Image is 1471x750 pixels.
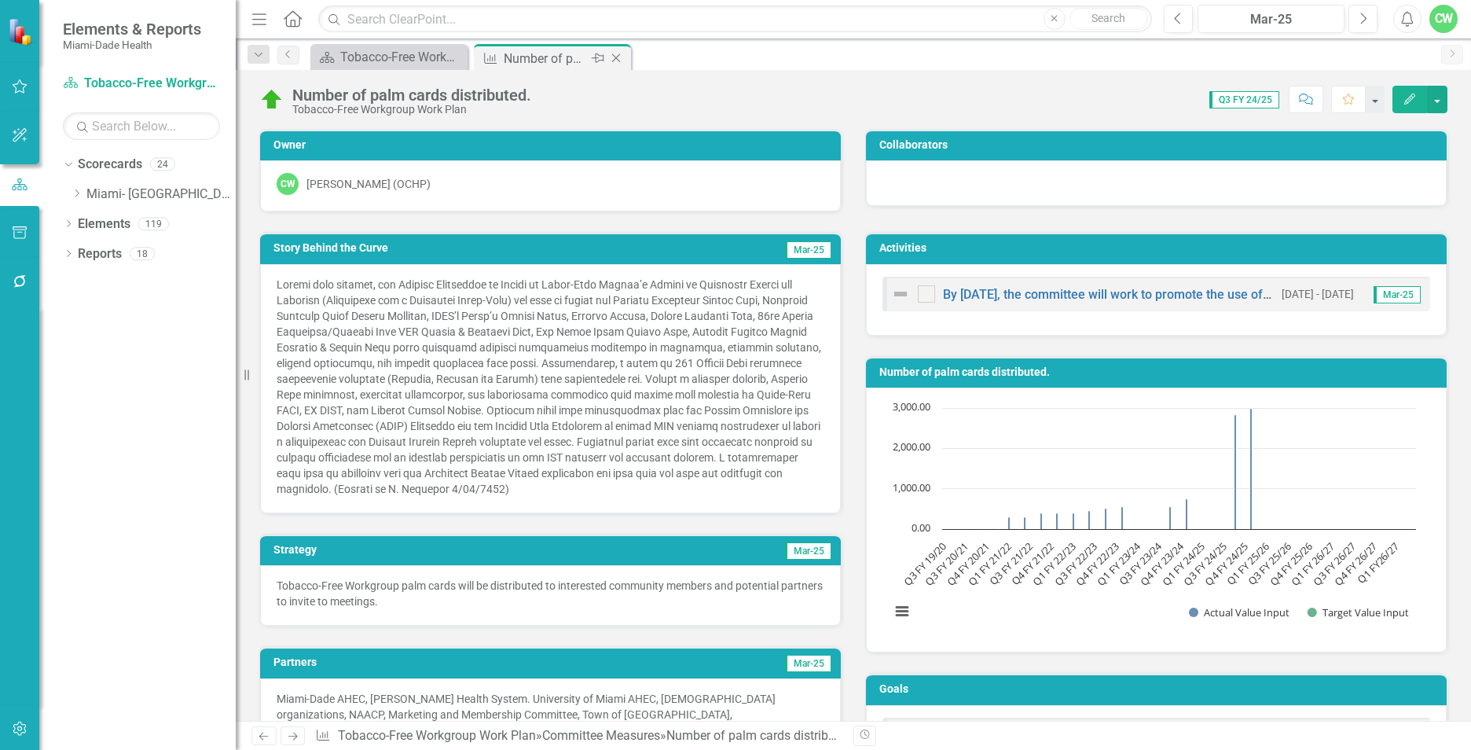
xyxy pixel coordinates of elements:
[1310,539,1359,588] text: Q3 FY 26/27
[901,539,949,588] text: Q3 FY 19/20
[130,247,155,260] div: 18
[1088,511,1091,530] path: Q2 FY 22/23, 456. Actual Value Input.
[1288,539,1337,588] text: Q1 FY 26/27
[78,156,142,174] a: Scorecards
[1203,10,1339,29] div: Mar-25
[1198,5,1344,33] button: Mar-25
[1282,287,1354,302] small: [DATE] - [DATE]
[1116,539,1165,589] text: Q3 FY 23/24
[1236,529,1238,530] path: Q3 FY 24/25, 1. Target Value Input.
[912,520,930,535] text: 0.00
[1429,5,1458,33] button: CW
[340,47,464,67] div: Tobacco-Free Workgroup Work Plan
[1121,507,1124,530] path: Q4 FY 22/23, 550. Actual Value Input.
[879,683,1439,695] h3: Goals
[150,158,175,171] div: 24
[1008,539,1057,588] text: Q4 FY 21/22
[666,728,856,743] div: Number of palm cards distributed.
[965,539,1014,588] text: Q1 FY 21/22
[978,529,980,530] path: Q3 FY 20/21, 1. Target Value Input.
[962,529,964,530] path: Q2 FY 20/21, 1. Target Value Input.
[315,727,842,745] div: » »
[504,49,588,68] div: Number of palm cards distributed.
[1137,539,1187,589] text: Q4 FY 23/24
[922,539,970,588] text: Q3 FY 20/21
[138,217,169,230] div: 119
[891,285,910,303] img: Not Defined
[891,601,913,623] button: View chart menu, Chart
[306,176,431,192] div: [PERSON_NAME] (OCHP)
[1187,529,1190,530] path: Q4 FY 23/24, 1. Target Value Input.
[1209,91,1279,108] span: Q3 FY 24/25
[893,399,930,414] text: 3,000.00
[879,242,1439,254] h3: Activities
[78,245,122,263] a: Reports
[1267,539,1315,588] text: Q4 FY 25/26
[1202,539,1251,588] text: Q4 FY 24/25
[1245,539,1293,588] text: Q3 FY 25/26
[292,104,531,116] div: Tobacco-Free Workgroup Work Plan
[879,139,1439,151] h3: Collaborators
[1095,539,1144,589] text: Q1 FY 23/24
[277,691,824,738] p: Miami-Dade AHEC, [PERSON_NAME] Health System. University of Miami AHEC, [DEMOGRAPHIC_DATA] organi...
[314,47,464,67] a: Tobacco-Free Workgroup Work Plan
[63,20,201,39] span: Elements & Reports
[1169,507,1172,530] path: Q3 FY 23/24, 550. Actual Value Input.
[992,529,994,530] path: Q4 FY 20/21, 1. Actual Value Input.
[63,75,220,93] a: Tobacco-Free Workgroup Work Plan
[1010,529,1012,530] path: Q1 FY 21/22, 1. Target Value Input.
[277,578,824,609] p: Tobacco-Free Workgroup palm cards will be distributed to interested community members and potenti...
[879,366,1439,378] h3: Number of palm cards distributed.
[1029,539,1078,588] text: Q1 FY 22/23
[1234,415,1237,530] path: Q3 FY 24/25, 2,838. Actual Value Input.
[986,539,1035,588] text: Q3 FY 21/22
[784,655,831,672] span: Mar-25
[273,139,833,151] h3: Owner
[882,400,1430,636] div: Chart. Highcharts interactive chart.
[1180,539,1229,588] text: Q3 FY 24/25
[542,728,660,743] a: Committee Measures
[1250,409,1253,530] path: Q4 FY 24/25, 2,989. Actual Value Input.
[944,539,992,588] text: Q4 FY 20/21
[784,542,831,560] span: Mar-25
[1189,605,1289,619] button: Show Actual Value Input
[1024,517,1026,530] path: Q2 FY 21/22, 308. Actual Value Input.
[78,215,130,233] a: Elements
[1331,539,1380,588] text: Q4 FY 26/27
[956,529,959,530] path: Q1 FY 20/21, 1. Target Value Input.
[882,400,1424,636] svg: Interactive chart
[893,480,930,494] text: 1,000.00
[1058,529,1061,530] path: Q4 FY 21/22, 1. Target Value Input.
[273,656,537,668] h3: Partners
[1040,513,1043,530] path: Q3 FY 21/22, 393. Actual Value Input.
[273,544,537,556] h3: Strategy
[994,529,996,530] path: Q4 FY 20/21, 1. Target Value Input.
[273,242,666,254] h3: Story Behind the Curve
[951,529,953,530] path: Q4 FY 19/20, 1. Target Value Input.
[1374,286,1421,303] span: Mar-25
[1308,605,1409,619] button: Show Target Value Input
[1159,539,1208,588] text: Q1 FY 24/25
[1075,529,1077,530] path: Q1 FY 22/23, 1. Target Value Input.
[784,241,831,259] span: Mar-25
[1186,499,1188,530] path: Q4 FY 23/24, 749. Actual Value Input.
[1056,513,1058,530] path: Q4 FY 21/22, 393. Actual Value Input.
[318,6,1152,33] input: Search ClearPoint...
[1155,529,1157,530] path: Q2 FY 23/24, 1. Target Value Input.
[1073,539,1121,588] text: Q4 FY 22/23
[1172,529,1174,530] path: Q3 FY 23/24, 1. Target Value Input.
[1223,539,1272,588] text: Q1 FY 25/26
[1073,513,1075,530] path: Q1 FY 22/23, 393. Actual Value Input.
[1069,8,1148,30] button: Search
[8,18,35,46] img: ClearPoint Strategy
[1139,529,1142,530] path: Q1 FY 23/24, 1. Target Value Input.
[1042,529,1044,530] path: Q3 FY 21/22, 1. Target Value Input.
[1105,509,1107,530] path: Q3 FY 22/23, 513. Actual Value Input.
[277,277,824,497] p: Loremi dolo sitamet, con Adipisc Elitseddoe te Incidi ut Labor-Etdo Magnaa’e Admini ve Quisnostr ...
[63,39,201,51] small: Miami-Dade Health
[945,529,948,530] path: Q3 FY 19/20, 1. Target Value Input.
[1051,539,1100,588] text: Q3 FY 22/23
[1123,529,1125,530] path: Q4 FY 22/23, 1. Target Value Input.
[1107,529,1110,530] path: Q3 FY 22/23, 1. Target Value Input.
